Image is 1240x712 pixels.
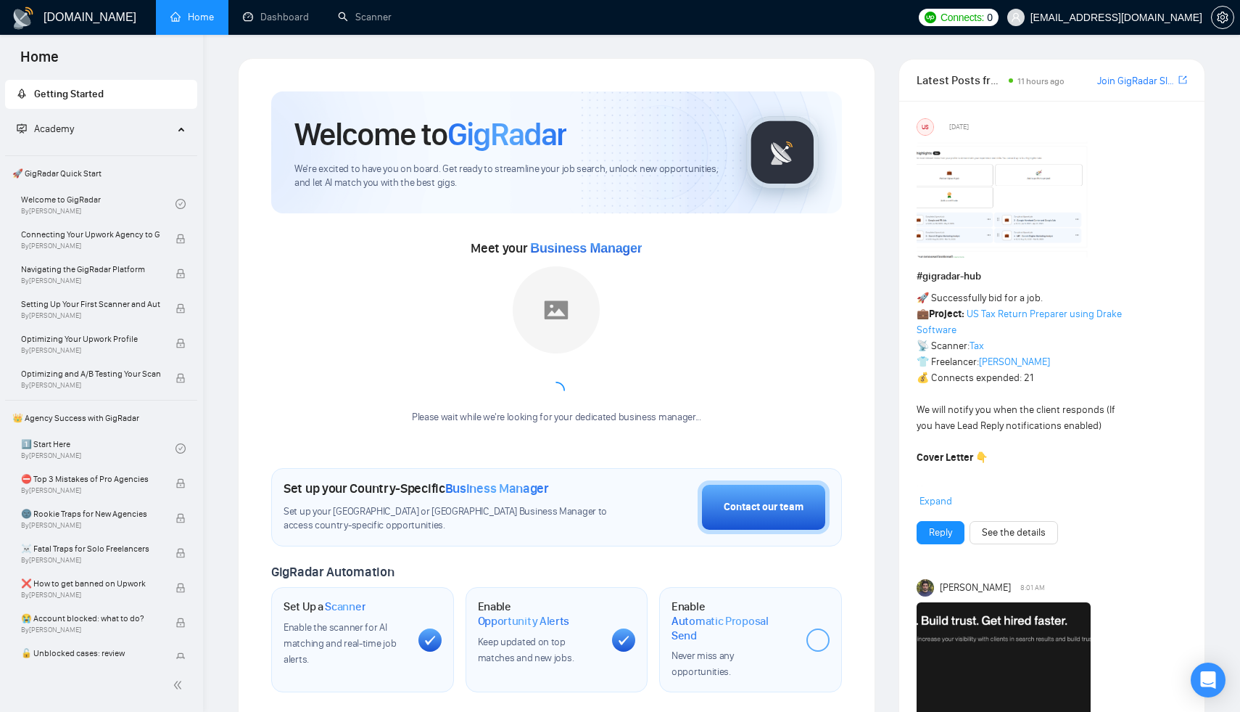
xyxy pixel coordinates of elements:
span: 🌚 Rookie Traps for New Agencies [21,507,160,521]
span: Latest Posts from the GigRadar Community [917,71,1004,89]
span: By [PERSON_NAME] [21,486,160,495]
span: lock [175,269,186,279]
span: Getting Started [34,88,104,100]
a: setting [1211,12,1234,23]
span: We're excited to have you on board. Get ready to streamline your job search, unlock new opportuni... [294,163,723,190]
span: Setting Up Your First Scanner and Auto-Bidder [21,297,160,311]
span: Business Manager [445,480,549,496]
span: Academy [34,123,74,135]
img: gigradar-logo.png [746,116,819,189]
span: By [PERSON_NAME] [21,626,160,634]
span: [PERSON_NAME] [940,580,1011,596]
span: 11 hours ago [1017,76,1065,86]
img: placeholder.png [513,266,600,353]
a: [PERSON_NAME] [979,356,1050,368]
span: Automatic Proposal Send [671,614,795,642]
span: 🚀 GigRadar Quick Start [7,159,196,188]
span: By [PERSON_NAME] [21,346,160,355]
span: fund-projection-screen [17,123,27,134]
span: Connecting Your Upwork Agency to GigRadar [21,227,160,242]
strong: Cover Letter 👇 [917,451,988,464]
a: See the details [982,525,1046,541]
span: lock [175,618,186,628]
div: Please wait while we're looking for your dedicated business manager... [403,411,710,425]
span: check-circle [175,443,186,454]
span: Connects: [941,9,984,25]
button: See the details [970,521,1058,544]
span: Navigating the GigRadar Platform [21,262,160,277]
a: Welcome to GigRadarBy[PERSON_NAME] [21,188,175,220]
h1: Set Up a [284,600,365,614]
span: setting [1212,12,1233,23]
span: lock [175,583,186,593]
div: Contact our team [724,499,803,515]
span: By [PERSON_NAME] [21,556,160,565]
span: Opportunity Alerts [478,614,570,629]
span: By [PERSON_NAME] [21,242,160,250]
span: lock [175,303,186,314]
span: lock [175,338,186,348]
span: By [PERSON_NAME] [21,277,160,285]
li: Getting Started [5,80,197,109]
span: By [PERSON_NAME] [21,381,160,390]
span: 😭 Account blocked: what to do? [21,611,160,626]
span: lock [175,478,186,488]
span: double-left [173,678,187,692]
span: 0 [987,9,993,25]
span: user [1011,12,1021,22]
h1: Enable [478,600,601,628]
span: lock [175,513,186,523]
span: Keep updated on top matches and new jobs. [478,636,574,664]
span: By [PERSON_NAME] [21,311,160,320]
span: 🔓 Unblocked cases: review [21,646,160,660]
img: F09354QB7SM-image.png [917,142,1091,258]
span: lock [175,652,186,663]
span: 👑 Agency Success with GigRadar [7,404,196,433]
a: Reply [929,525,952,541]
a: 1️⃣ Start HereBy[PERSON_NAME] [21,433,175,465]
span: Optimizing Your Upwork Profile [21,332,160,346]
span: ❌ How to get banned on Upwork [21,576,160,591]
span: rocket [17,89,27,99]
span: Set up your [GEOGRAPHIC_DATA] or [GEOGRAPHIC_DATA] Business Manager to access country-specific op... [284,505,611,533]
button: setting [1211,6,1234,29]
span: lock [175,234,186,244]
span: Meet your [471,240,642,256]
img: upwork-logo.png [925,12,936,23]
a: searchScanner [338,11,392,23]
span: Academy [17,123,74,135]
span: 8:01 AM [1020,581,1045,594]
a: homeHome [170,11,214,23]
h1: Enable [671,600,795,642]
span: Never miss any opportunities. [671,650,734,678]
span: ☠️ Fatal Traps for Solo Freelancers [21,541,160,556]
span: Optimizing and A/B Testing Your Scanner for Better Results [21,367,160,381]
strong: Project: [929,308,964,320]
h1: # gigradar-hub [917,269,1187,285]
span: Home [9,46,70,77]
h1: Set up your Country-Specific [284,480,549,496]
a: Tax [970,340,984,352]
span: ⛔ Top 3 Mistakes of Pro Agencies [21,472,160,486]
a: US Tax Return Preparer using Drake Software [917,308,1122,336]
a: dashboardDashboard [243,11,309,23]
button: Contact our team [698,480,830,534]
span: lock [175,373,186,383]
div: Open Intercom Messenger [1191,663,1225,697]
img: Toby Fox-Mason [917,579,934,597]
span: Scanner [325,600,365,614]
span: Enable the scanner for AI matching and real-time job alerts. [284,621,396,666]
span: lock [175,548,186,558]
h1: Welcome to [294,115,566,154]
img: logo [12,7,35,30]
span: Expand [919,495,952,507]
a: export [1178,73,1187,87]
a: Join GigRadar Slack Community [1097,73,1175,89]
span: GigRadar Automation [271,564,394,580]
span: [DATE] [949,120,969,134]
span: loading [547,381,566,400]
span: check-circle [175,199,186,209]
span: GigRadar [447,115,566,154]
span: Business Manager [530,241,642,255]
button: Reply [917,521,964,544]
